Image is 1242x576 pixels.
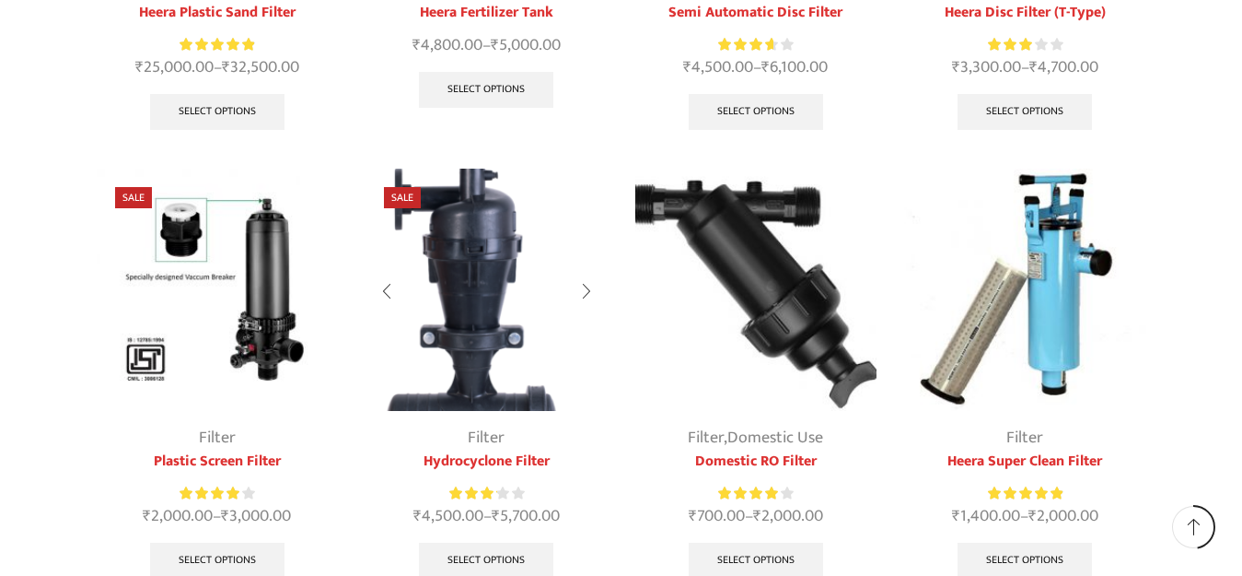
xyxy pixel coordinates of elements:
[366,451,608,473] a: Hydrocyclone Filter
[753,502,761,530] span: ₹
[727,424,823,452] a: Domestic Use
[904,504,1146,529] span: –
[689,502,745,530] bdi: 700.00
[412,31,421,59] span: ₹
[366,33,608,58] span: –
[635,55,877,80] span: –
[635,2,877,24] a: Semi Automatic Disc Filter
[952,53,1021,81] bdi: 3,300.00
[1028,502,1098,530] bdi: 2,000.00
[222,53,230,81] span: ₹
[97,2,339,24] a: Heera Plastic Sand Filter
[988,35,1033,54] span: Rated out of 5
[491,31,561,59] bdi: 5,000.00
[150,94,284,131] a: Select options for “Heera Plastic Sand Filter”
[97,169,339,411] img: Plastic Screen Filter
[635,451,877,473] a: Domestic RO Filter
[761,53,828,81] bdi: 6,100.00
[143,502,151,530] span: ₹
[718,35,793,54] div: Rated 3.67 out of 5
[366,504,608,529] span: –
[718,484,778,503] span: Rated out of 5
[635,504,877,529] span: –
[688,424,724,452] a: Filter
[449,484,524,503] div: Rated 3.20 out of 5
[952,502,1020,530] bdi: 1,400.00
[115,187,152,208] span: Sale
[97,504,339,529] span: –
[683,53,691,81] span: ₹
[1006,424,1043,452] a: Filter
[904,2,1146,24] a: Heera Disc Filter (T-Type)
[683,53,753,81] bdi: 4,500.00
[221,502,229,530] span: ₹
[97,55,339,80] span: –
[492,502,560,530] bdi: 5,700.00
[180,484,239,503] span: Rated out of 5
[904,55,1146,80] span: –
[366,169,608,411] img: Hydrocyclone Filter
[1029,53,1098,81] bdi: 4,700.00
[958,94,1092,131] a: Select options for “Heera Disc Filter (T-Type)”
[988,35,1062,54] div: Rated 3.00 out of 5
[384,187,421,208] span: Sale
[718,35,772,54] span: Rated out of 5
[413,502,422,530] span: ₹
[492,502,500,530] span: ₹
[180,35,254,54] div: Rated 5.00 out of 5
[199,424,236,452] a: Filter
[904,451,1146,473] a: Heera Super Clean Filter
[689,502,697,530] span: ₹
[952,53,960,81] span: ₹
[366,2,608,24] a: Heera Fertilizer Tank
[761,53,770,81] span: ₹
[952,502,960,530] span: ₹
[413,502,483,530] bdi: 4,500.00
[635,426,877,451] div: ,
[635,169,877,411] img: Y-Type-Filter
[904,169,1146,411] img: Heera-super-clean-filter
[180,35,254,54] span: Rated out of 5
[753,502,823,530] bdi: 2,000.00
[419,72,553,109] a: Select options for “Heera Fertilizer Tank”
[491,31,499,59] span: ₹
[135,53,144,81] span: ₹
[988,484,1062,503] div: Rated 5.00 out of 5
[468,424,505,452] a: Filter
[97,451,339,473] a: Plastic Screen Filter
[1028,502,1037,530] span: ₹
[689,94,823,131] a: Select options for “Semi Automatic Disc Filter”
[1029,53,1038,81] span: ₹
[988,484,1062,503] span: Rated out of 5
[180,484,254,503] div: Rated 4.00 out of 5
[221,502,291,530] bdi: 3,000.00
[412,31,482,59] bdi: 4,800.00
[449,484,497,503] span: Rated out of 5
[135,53,214,81] bdi: 25,000.00
[143,502,213,530] bdi: 2,000.00
[222,53,299,81] bdi: 32,500.00
[718,484,793,503] div: Rated 4.00 out of 5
